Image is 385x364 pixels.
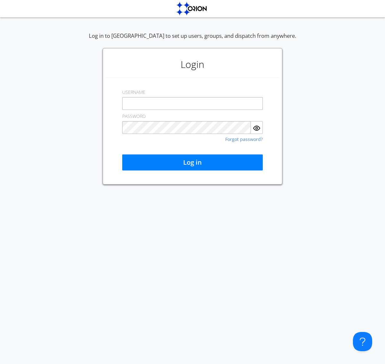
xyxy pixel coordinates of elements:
[89,32,296,48] div: Log in to [GEOGRAPHIC_DATA] to set up users, groups, and dispatch from anywhere.
[225,137,263,142] a: Forgot password?
[122,154,263,170] button: Log in
[122,121,251,134] input: Password
[253,124,261,132] img: eye.svg
[122,89,145,95] label: USERNAME
[353,332,372,351] iframe: Toggle Customer Support
[251,121,263,134] button: Show Password
[106,52,279,77] h1: Login
[122,113,146,120] label: PASSWORD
